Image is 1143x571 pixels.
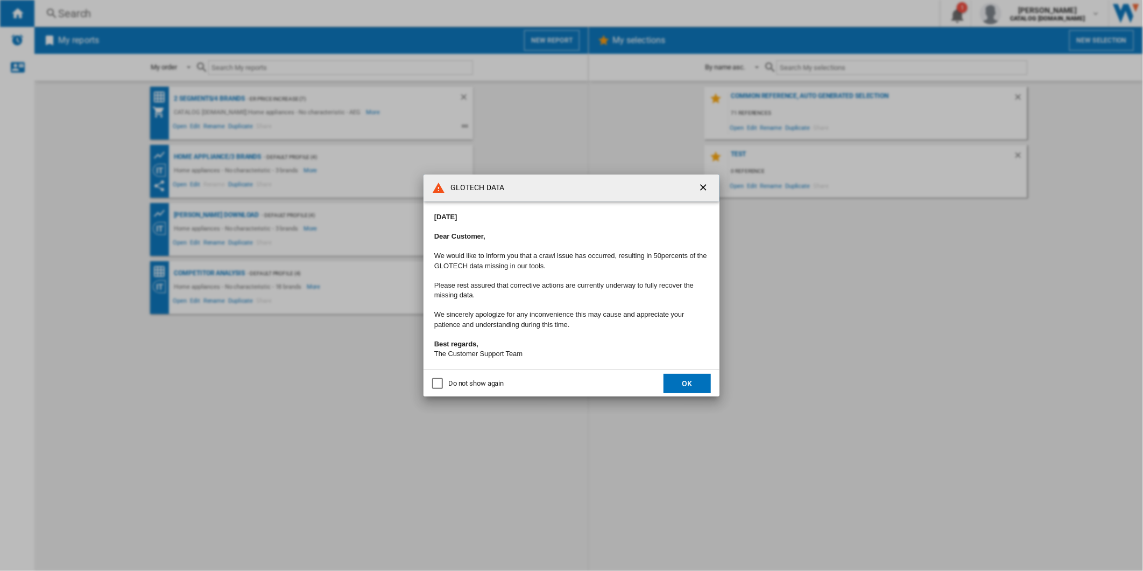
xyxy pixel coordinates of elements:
[698,182,711,195] ng-md-icon: getI18NText('BUTTONS.CLOSE_DIALOG')
[445,183,504,193] h4: GLOTECH DATA
[434,232,485,240] b: Dear Customer,
[434,252,707,269] span: We would like to inform you that a crawl issue has occurred, resulting in 50percents of the GLOTE...
[434,310,684,328] font: We sincerely apologize for any inconvenience this may cause and appreciate your patience and unde...
[434,350,523,358] font: The Customer Support Team
[434,213,457,221] b: [DATE]
[664,374,711,393] button: OK
[434,340,478,348] b: Best regards,
[434,281,694,299] font: Please rest assured that corrective actions are currently underway to fully recover the missing d...
[432,379,504,389] md-checkbox: Do not show again
[448,379,504,388] div: Do not show again
[694,177,715,199] button: getI18NText('BUTTONS.CLOSE_DIALOG')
